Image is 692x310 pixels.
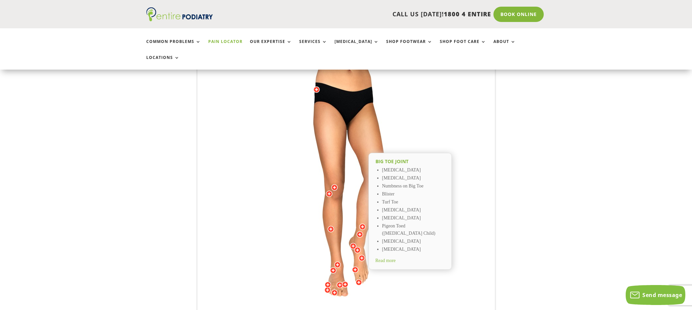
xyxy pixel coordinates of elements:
[250,39,292,54] a: Our Expertise
[386,39,432,54] a: Shop Footwear
[382,206,445,214] li: [MEDICAL_DATA]
[493,39,516,54] a: About
[493,7,544,22] a: Book Online
[382,190,445,198] li: Blister
[146,55,180,70] a: Locations
[444,10,491,18] span: 1800 4 ENTIRE
[146,39,201,54] a: Common Problems
[375,258,396,263] span: Read more
[146,7,213,21] img: logo (1)
[208,39,243,54] a: Pain Locator
[382,246,445,254] li: [MEDICAL_DATA]
[382,238,445,246] li: [MEDICAL_DATA]
[299,39,327,54] a: Services
[239,10,491,19] p: CALL US [DATE]!
[440,39,486,54] a: Shop Foot Care
[382,166,445,174] li: [MEDICAL_DATA]
[382,182,445,190] li: Numbness on Big Toe
[335,39,379,54] a: [MEDICAL_DATA]
[382,222,445,238] li: Pigeon Toed ([MEDICAL_DATA] Child)
[382,214,445,222] li: [MEDICAL_DATA]
[382,198,445,206] li: Turf Toe
[146,16,213,23] a: Entire Podiatry
[642,291,682,299] span: Send message
[382,174,445,182] li: [MEDICAL_DATA]
[375,158,445,165] h2: Big Toe Joint
[368,153,452,270] a: Big Toe Joint [MEDICAL_DATA] [MEDICAL_DATA] Numbness on Big Toe Blister Turf Toe [MEDICAL_DATA] [...
[626,285,685,305] button: Send message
